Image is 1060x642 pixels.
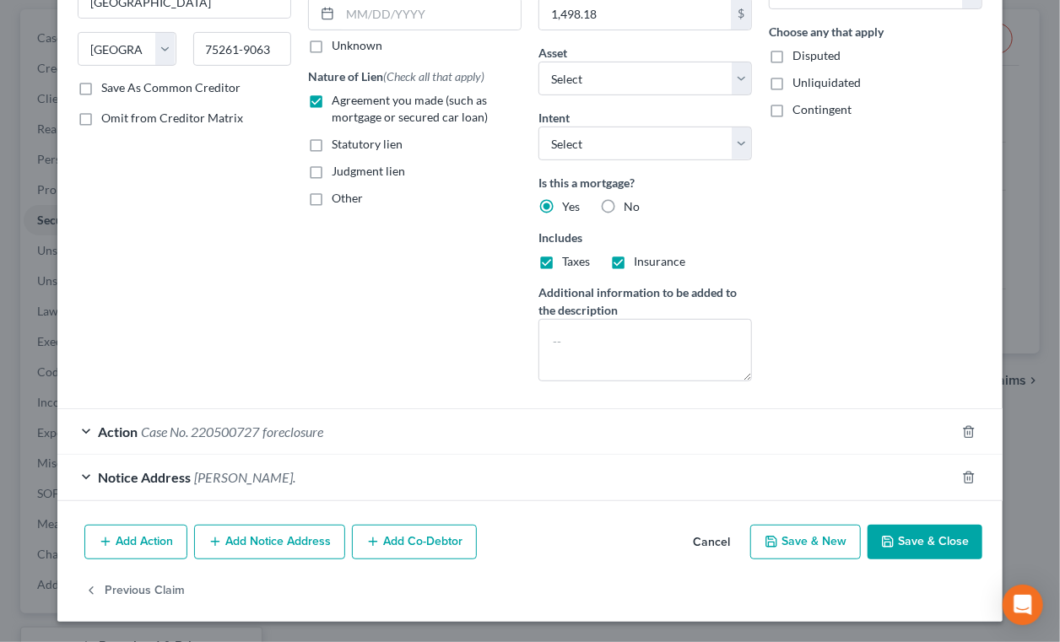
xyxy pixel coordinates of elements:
button: Add Action [84,525,187,560]
span: No [624,199,640,213]
button: Add Notice Address [194,525,345,560]
button: Save & Close [868,525,982,560]
input: Enter zip... [193,32,292,66]
span: Unliquidated [792,75,861,89]
span: Omit from Creditor Matrix [101,111,243,125]
span: Taxes [562,254,590,268]
span: foreclosure [262,424,323,440]
label: Unknown [332,37,382,54]
span: Contingent [792,102,852,116]
span: Statutory lien [332,137,403,151]
label: Is this a mortgage? [538,174,752,192]
span: Asset [538,46,567,60]
span: Yes [562,199,580,213]
span: Other [332,191,363,205]
span: Agreement you made (such as mortgage or secured car loan) [332,93,488,124]
span: Disputed [792,48,841,62]
button: Cancel [679,526,744,560]
span: [PERSON_NAME]. [194,469,295,485]
button: Add Co-Debtor [352,525,477,560]
label: Intent [538,109,570,127]
label: Save As Common Creditor [101,79,241,96]
label: Choose any that apply [769,23,982,40]
button: Save & New [750,525,861,560]
span: Notice Address [98,469,191,485]
span: Judgment lien [332,164,405,178]
span: Insurance [634,254,685,268]
span: (Check all that apply) [383,69,484,84]
label: Nature of Lien [308,67,484,85]
span: Action [98,424,138,440]
label: Additional information to be added to the description [538,283,752,319]
button: Previous Claim [84,573,185,608]
span: Case No. 220500727 [141,424,259,440]
div: Open Intercom Messenger [1003,585,1043,625]
label: Includes [538,229,752,246]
